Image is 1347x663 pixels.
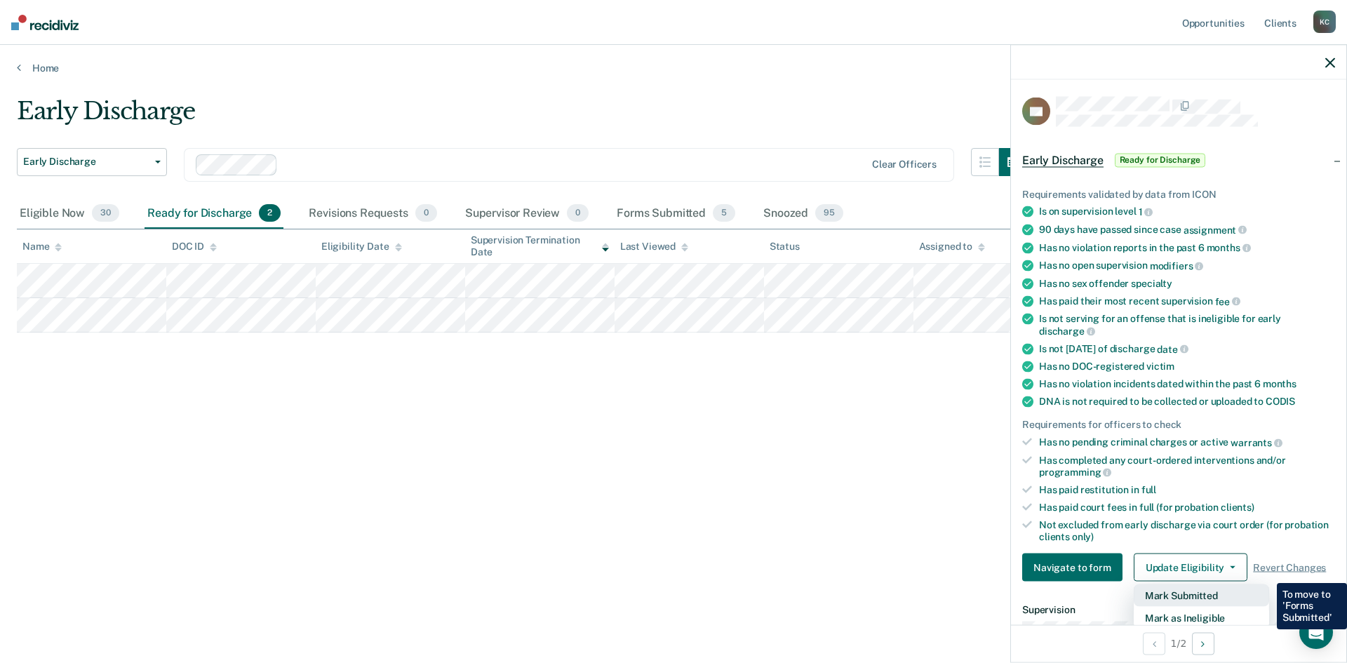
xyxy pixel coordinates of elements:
button: Update Eligibility [1134,554,1247,582]
span: 0 [567,204,589,222]
div: Not excluded from early discharge via court order (for probation clients [1039,518,1335,542]
div: Early Discharge [17,97,1027,137]
div: Has no DOC-registered [1039,361,1335,373]
a: Home [17,62,1330,74]
div: Is not serving for an offense that is ineligible for early [1039,313,1335,337]
div: Supervision Termination Date [471,234,609,258]
span: fee [1215,295,1240,307]
div: Has no pending criminal charges or active [1039,436,1335,449]
div: Has paid court fees in full (for probation [1039,502,1335,514]
div: Requirements for officers to check [1022,419,1335,431]
div: Name [22,241,62,253]
span: Early Discharge [1022,153,1104,167]
span: 1 [1139,206,1153,217]
dt: Supervision [1022,604,1335,616]
div: Last Viewed [620,241,688,253]
button: Previous Opportunity [1143,632,1165,655]
div: Has no violation reports in the past 6 [1039,241,1335,254]
div: 1 / 2 [1011,624,1346,662]
div: K C [1313,11,1336,33]
div: Eligible Now [17,199,122,229]
span: Early Discharge [23,156,149,168]
button: Mark as Ineligible [1134,607,1269,629]
span: Ready for Discharge [1115,153,1206,167]
div: Clear officers [872,159,937,170]
a: Navigate to form link [1022,554,1128,582]
button: Next Opportunity [1192,632,1214,655]
span: 95 [815,204,843,222]
div: Eligibility Date [321,241,402,253]
span: warrants [1231,437,1282,448]
div: Forms Submitted [614,199,738,229]
div: Has paid restitution in [1039,484,1335,496]
span: discharge [1039,326,1095,337]
div: Ready for Discharge [145,199,283,229]
div: Supervisor Review [462,199,592,229]
div: Has no sex offender [1039,277,1335,289]
div: Status [770,241,800,253]
div: Is on supervision level [1039,206,1335,218]
div: Has paid their most recent supervision [1039,295,1335,307]
span: date [1157,343,1188,354]
span: modifiers [1150,260,1204,272]
span: assignment [1184,224,1247,235]
div: Assigned to [919,241,985,253]
span: months [1207,242,1251,253]
div: Has no violation incidents dated within the past 6 [1039,378,1335,390]
span: 5 [713,204,735,222]
span: only) [1072,530,1094,542]
span: programming [1039,467,1111,478]
span: 2 [259,204,281,222]
div: Is not [DATE] of discharge [1039,342,1335,355]
div: Snoozed [760,199,846,229]
button: Mark Submitted [1134,584,1269,607]
div: Early DischargeReady for Discharge [1011,138,1346,182]
div: Has completed any court-ordered interventions and/or [1039,454,1335,478]
div: Has no open supervision [1039,260,1335,272]
div: Requirements validated by data from ICON [1022,188,1335,200]
span: 30 [92,204,119,222]
div: Revisions Requests [306,199,439,229]
span: specialty [1131,277,1172,288]
span: full [1141,484,1156,495]
button: Navigate to form [1022,554,1122,582]
span: CODIS [1266,396,1295,407]
span: Revert Changes [1253,562,1326,574]
span: clients) [1221,502,1254,513]
div: 90 days have passed since case [1039,224,1335,236]
div: DNA is not required to be collected or uploaded to [1039,396,1335,408]
div: DOC ID [172,241,217,253]
img: Recidiviz [11,15,79,30]
span: months [1263,378,1296,389]
span: victim [1146,361,1174,372]
span: 0 [415,204,437,222]
div: Open Intercom Messenger [1299,615,1333,649]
